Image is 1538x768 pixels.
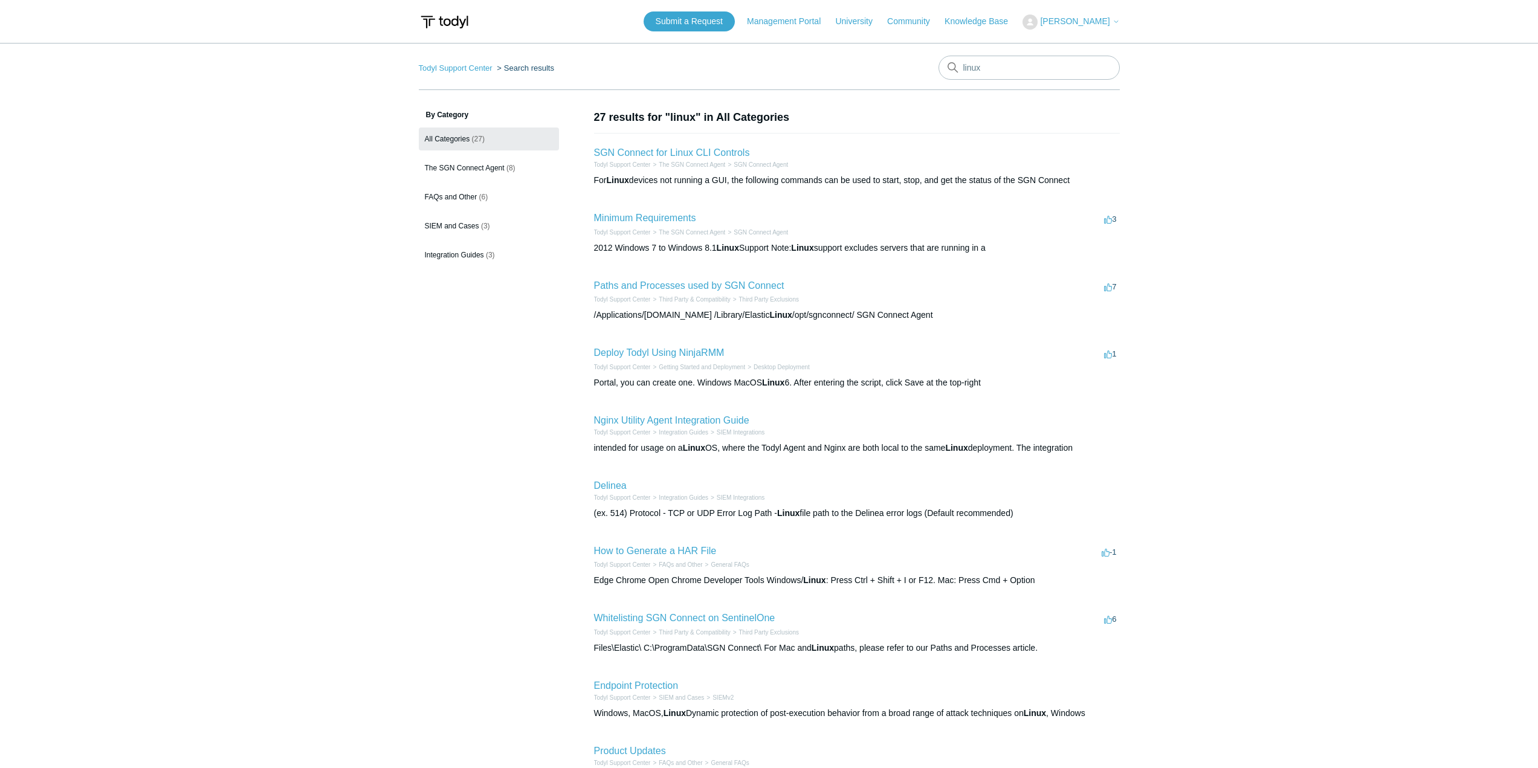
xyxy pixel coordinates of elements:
[594,428,651,437] li: Todyl Support Center
[711,561,749,568] a: General FAQs
[594,364,651,370] a: Todyl Support Center
[703,560,749,569] li: General FAQs
[594,174,1120,187] div: For devices not running a GUI, the following commands can be used to start, stop, and get the sta...
[939,56,1120,80] input: Search
[425,222,479,230] span: SIEM and Cases
[425,193,477,201] span: FAQs and Other
[1024,708,1046,718] em: Linux
[659,161,725,168] a: The SGN Connect Agent
[425,251,484,259] span: Integration Guides
[481,222,490,230] span: (3)
[945,443,968,453] em: Linux
[594,442,1120,454] div: intended for usage on a OS, where the Todyl Agent and Nginx are both local to the same deployment...
[835,15,884,28] a: University
[594,147,750,158] a: SGN Connect for Linux CLI Controls
[594,429,651,436] a: Todyl Support Center
[659,364,745,370] a: Getting Started and Deployment
[425,164,505,172] span: The SGN Connect Agent
[725,160,788,169] li: SGN Connect Agent
[664,708,686,718] em: Linux
[594,758,651,767] li: Todyl Support Center
[745,363,810,372] li: Desktop Deployment
[594,363,651,372] li: Todyl Support Center
[594,309,1120,321] div: /Applications/[DOMAIN_NAME] /Library/Elastic /opt/sgnconnect/ SGN Connect Agent
[594,613,775,623] a: Whitelisting SGN Connect on SentinelOne
[594,629,651,636] a: Todyl Support Center
[425,135,470,143] span: All Categories
[506,164,515,172] span: (8)
[594,694,651,701] a: Todyl Support Center
[739,296,799,303] a: Third Party Exclusions
[1104,615,1116,624] span: 6
[650,693,704,702] li: SIEM and Cases
[650,228,725,237] li: The SGN Connect Agent
[650,493,708,502] li: Integration Guides
[594,376,1120,389] div: Portal, you can create one. Windows MacOS 6. After entering the script, click Save at the top-right
[703,758,749,767] li: General FAQs
[594,415,749,425] a: Nginx Utility Agent Integration Guide
[747,15,833,28] a: Management Portal
[650,295,730,304] li: Third Party & Compatibility
[594,628,651,637] li: Todyl Support Center
[1023,15,1119,30] button: [PERSON_NAME]
[945,15,1020,28] a: Knowledge Base
[594,707,1120,720] div: Windows, MacOS, Dynamic protection of post-execution behavior from a broad range of attack techni...
[486,251,495,259] span: (3)
[659,429,708,436] a: Integration Guides
[711,760,749,766] a: General FAQs
[419,63,493,73] a: Todyl Support Center
[644,11,735,31] a: Submit a Request
[594,507,1120,520] div: (ex. 514) Protocol - TCP or UDP Error Log Path - file path to the Delinea error logs (Default rec...
[769,310,792,320] em: Linux
[812,643,834,653] em: Linux
[419,186,559,208] a: FAQs and Other (6)
[887,15,942,28] a: Community
[419,11,470,33] img: Todyl Support Center Help Center home page
[659,561,702,568] a: FAQs and Other
[419,109,559,120] h3: By Category
[594,642,1120,654] div: Files\Elastic\ C:\ProgramData\SGN Connect\ For Mac and paths, please refer to our Paths and Proce...
[659,229,725,236] a: The SGN Connect Agent
[708,428,764,437] li: SIEM Integrations
[650,628,730,637] li: Third Party & Compatibility
[659,760,702,766] a: FAQs and Other
[704,693,734,702] li: SIEMv2
[419,63,495,73] li: Todyl Support Center
[1104,349,1116,358] span: 1
[754,364,810,370] a: Desktop Deployment
[594,480,627,491] a: Delinea
[683,443,705,453] em: Linux
[419,215,559,237] a: SIEM and Cases (3)
[659,296,730,303] a: Third Party & Compatibility
[708,493,764,502] li: SIEM Integrations
[594,760,651,766] a: Todyl Support Center
[594,213,696,223] a: Minimum Requirements
[650,758,702,767] li: FAQs and Other
[419,157,559,179] a: The SGN Connect Agent (8)
[594,295,651,304] li: Todyl Support Center
[594,560,651,569] li: Todyl Support Center
[594,347,725,358] a: Deploy Todyl Using NinjaRMM
[650,160,725,169] li: The SGN Connect Agent
[717,494,764,501] a: SIEM Integrations
[725,228,788,237] li: SGN Connect Agent
[734,229,788,236] a: SGN Connect Agent
[650,428,708,437] li: Integration Guides
[650,363,745,372] li: Getting Started and Deployment
[739,629,799,636] a: Third Party Exclusions
[659,694,704,701] a: SIEM and Cases
[762,378,784,387] em: Linux
[494,63,554,73] li: Search results
[659,629,730,636] a: Third Party & Compatibility
[712,694,734,701] a: SIEMv2
[594,693,651,702] li: Todyl Support Center
[594,296,651,303] a: Todyl Support Center
[594,228,651,237] li: Todyl Support Center
[419,244,559,266] a: Integration Guides (3)
[594,280,784,291] a: Paths and Processes used by SGN Connect
[731,628,799,637] li: Third Party Exclusions
[594,493,651,502] li: Todyl Support Center
[594,546,717,556] a: How to Generate a HAR File
[731,295,799,304] li: Third Party Exclusions
[594,160,651,169] li: Todyl Support Center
